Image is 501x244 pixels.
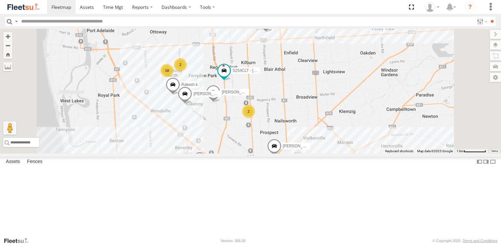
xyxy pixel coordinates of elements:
[465,2,475,12] i: ?
[160,64,174,77] div: 18
[476,157,483,166] label: Dock Summary Table to the Left
[3,41,12,50] button: Zoom out
[193,92,226,96] span: [PERSON_NAME]
[423,2,442,12] div: SA Health VDC
[457,149,464,153] span: 1 km
[221,239,246,243] div: Version: 306.00
[3,62,12,71] label: Measure
[222,90,254,94] span: [PERSON_NAME]
[3,157,23,166] label: Assets
[3,32,12,41] button: Zoom in
[490,73,501,82] label: Map Settings
[433,239,497,243] div: © Copyright 2025 -
[4,237,34,244] a: Visit our Website
[455,149,488,154] button: Map scale: 1 km per 64 pixels
[417,149,453,153] span: Map data ©2025 Google
[483,157,489,166] label: Dock Summary Table to the Right
[181,82,198,87] span: Rakesh k
[385,149,413,154] button: Keyboard shortcuts
[3,50,12,59] button: Zoom Home
[491,150,498,153] a: Terms
[233,68,284,73] span: S254CLT - [PERSON_NAME]
[463,239,497,243] a: Terms and Conditions
[474,17,488,26] label: Search Filter Options
[14,17,19,26] label: Search Query
[3,122,16,135] button: Drag Pegman onto the map to open Street View
[242,105,255,118] div: 2
[490,157,496,166] label: Hide Summary Table
[24,157,46,166] label: Fences
[7,3,40,11] img: fleetsu-logo-horizontal.svg
[174,58,187,71] div: 2
[283,144,315,148] span: [PERSON_NAME]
